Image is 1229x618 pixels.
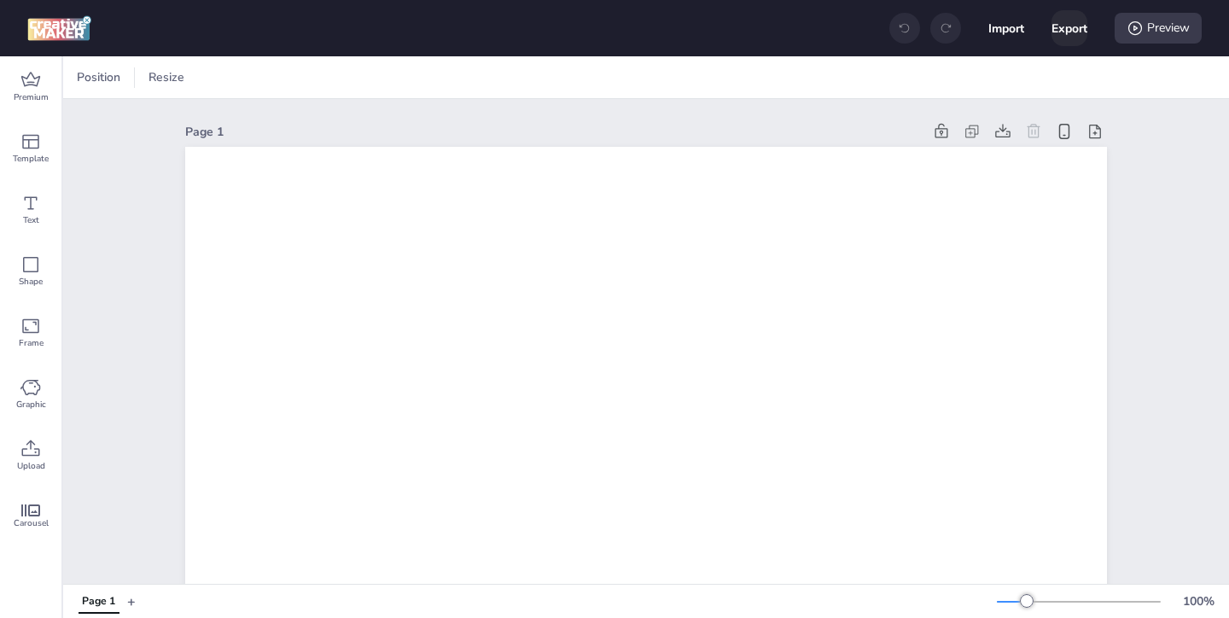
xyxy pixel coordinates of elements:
[14,90,49,104] span: Premium
[73,68,124,86] span: Position
[1178,592,1219,610] div: 100 %
[70,586,127,616] div: Tabs
[988,10,1024,46] button: Import
[1115,13,1202,44] div: Preview
[17,459,45,473] span: Upload
[23,213,39,227] span: Text
[27,15,91,41] img: logo Creative Maker
[14,516,49,530] span: Carousel
[13,152,49,166] span: Template
[16,398,46,411] span: Graphic
[127,586,136,616] button: +
[1051,10,1087,46] button: Export
[82,594,115,609] div: Page 1
[145,68,188,86] span: Resize
[19,275,43,289] span: Shape
[19,336,44,350] span: Frame
[185,123,923,141] div: Page 1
